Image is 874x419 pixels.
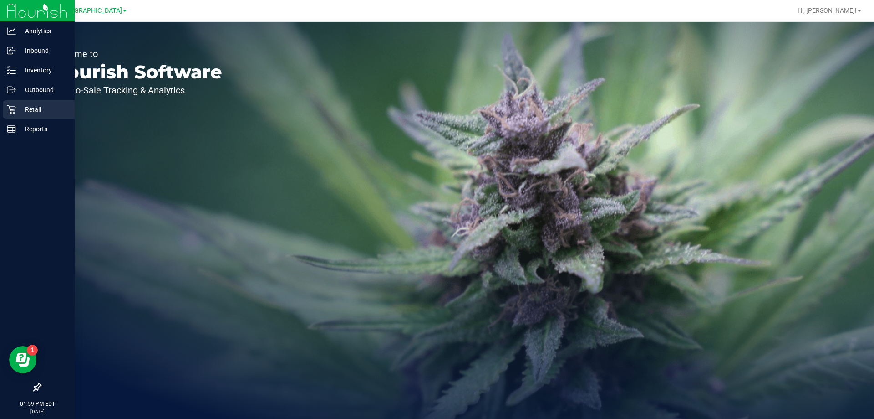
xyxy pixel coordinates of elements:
[7,66,16,75] inline-svg: Inventory
[16,65,71,76] p: Inventory
[7,105,16,114] inline-svg: Retail
[60,7,122,15] span: [GEOGRAPHIC_DATA]
[16,26,71,36] p: Analytics
[16,45,71,56] p: Inbound
[7,26,16,36] inline-svg: Analytics
[7,124,16,134] inline-svg: Reports
[4,400,71,408] p: 01:59 PM EDT
[798,7,857,14] span: Hi, [PERSON_NAME]!
[7,85,16,94] inline-svg: Outbound
[49,63,222,81] p: Flourish Software
[49,49,222,58] p: Welcome to
[27,345,38,356] iframe: Resource center unread badge
[9,346,36,373] iframe: Resource center
[49,86,222,95] p: Seed-to-Sale Tracking & Analytics
[16,104,71,115] p: Retail
[16,84,71,95] p: Outbound
[4,408,71,415] p: [DATE]
[16,124,71,134] p: Reports
[7,46,16,55] inline-svg: Inbound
